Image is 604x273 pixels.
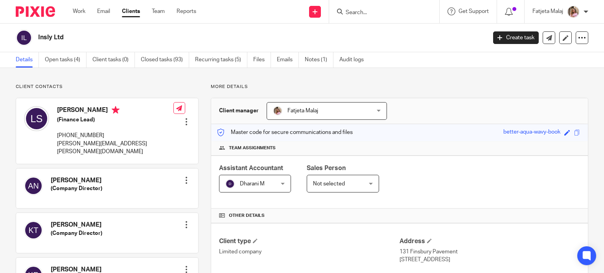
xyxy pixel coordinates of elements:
a: Team [152,7,165,15]
p: [STREET_ADDRESS] [400,256,580,264]
h4: Client type [219,237,400,246]
span: Other details [229,213,265,219]
a: Details [16,52,39,68]
i: Primary [112,106,120,114]
p: [PHONE_NUMBER] [57,132,173,139]
a: Files [253,52,271,68]
h4: Address [400,237,580,246]
a: Clients [122,7,140,15]
img: Pixie [16,6,55,17]
a: Email [97,7,110,15]
a: Create task [493,31,539,44]
a: Audit logs [339,52,370,68]
span: Sales Person [307,165,346,171]
h5: (Finance Lead) [57,116,173,124]
p: [PERSON_NAME][EMAIL_ADDRESS][PERSON_NAME][DOMAIN_NAME] [57,140,173,156]
img: svg%3E [24,176,43,195]
h4: [PERSON_NAME] [51,176,102,185]
p: Client contacts [16,84,199,90]
img: MicrosoftTeams-image%20(5).png [567,5,580,18]
h4: [PERSON_NAME] [57,106,173,116]
h3: Client manager [219,107,259,115]
p: 131 Finsbury Pavement [400,248,580,256]
a: Reports [177,7,196,15]
img: MicrosoftTeams-image%20(5).png [273,106,282,115]
h5: (Company Director) [51,229,102,237]
a: Open tasks (4) [45,52,87,68]
input: Search [345,9,416,16]
h4: [PERSON_NAME] [51,221,102,229]
p: Limited company [219,248,400,256]
div: better-aqua-wavy-book [503,128,560,137]
span: Team assignments [229,145,276,151]
span: Get Support [459,9,489,14]
span: Fatjeta Malaj [287,108,318,114]
h5: (Company Director) [51,185,102,192]
a: Client tasks (0) [92,52,135,68]
span: Dharani M [240,181,265,187]
p: Master code for secure communications and files [217,128,353,136]
img: svg%3E [16,29,32,46]
p: More details [211,84,588,90]
span: Assistant Accountant [219,165,283,171]
a: Work [73,7,85,15]
a: Closed tasks (93) [141,52,189,68]
img: svg%3E [225,179,235,189]
p: Fatjeta Malaj [532,7,563,15]
span: Not selected [313,181,345,187]
img: svg%3E [24,221,43,240]
a: Emails [277,52,299,68]
h2: Insly Ltd [38,33,393,42]
img: svg%3E [24,106,49,131]
a: Recurring tasks (5) [195,52,247,68]
a: Notes (1) [305,52,333,68]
